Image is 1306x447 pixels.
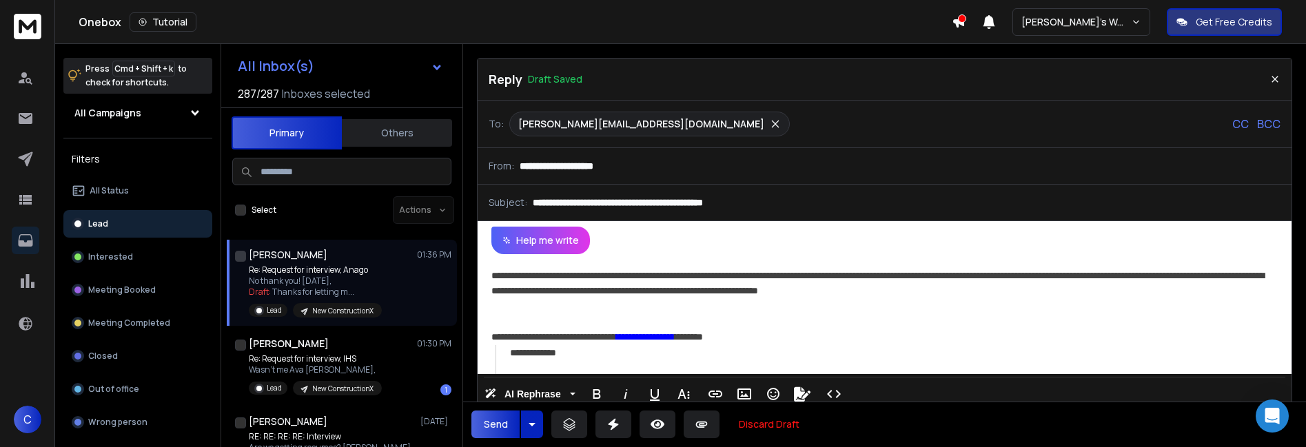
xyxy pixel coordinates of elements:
p: [PERSON_NAME]'s Workspace [1021,15,1131,29]
span: Cmd + Shift + k [112,61,175,76]
button: Discard Draft [728,410,810,438]
span: 287 / 287 [238,85,279,102]
p: Wasn't me Ava [PERSON_NAME], [249,364,382,375]
h3: Inboxes selected [282,85,370,102]
button: Code View [821,380,847,408]
p: RE: RE: RE: RE: Interview [249,431,411,442]
button: Italic (⌘I) [613,380,639,408]
button: Closed [63,342,212,370]
button: Lead [63,210,212,238]
h1: [PERSON_NAME] [249,337,329,351]
p: Lead [267,305,282,315]
button: Out of office [63,375,212,403]
p: [PERSON_NAME][EMAIL_ADDRESS][DOMAIN_NAME] [518,117,764,131]
span: Thanks for letting m ... [272,286,354,298]
p: To: [489,117,504,131]
span: Draft: [249,286,271,298]
p: Reply [489,70,522,89]
p: All Status [90,185,129,196]
button: Insert Link (⌘K) [702,380,728,408]
h1: [PERSON_NAME] [249,248,327,262]
h1: All Inbox(s) [238,59,314,73]
button: Insert Image (⌘P) [731,380,757,408]
p: 01:30 PM [417,338,451,349]
h1: All Campaigns [74,106,141,120]
p: Closed [88,351,118,362]
div: 1 [440,384,451,395]
p: Interested [88,251,133,262]
p: From: [489,159,514,173]
button: Interested [63,243,212,271]
div: Open Intercom Messenger [1256,399,1289,433]
p: CC [1232,116,1249,132]
p: New ConstructionX [312,384,374,394]
p: Lead [267,383,282,393]
button: Tutorial [130,12,196,32]
h1: [PERSON_NAME] [249,415,327,428]
button: Send [471,410,520,438]
button: Meeting Booked [63,276,212,304]
label: Select [252,205,276,216]
button: Meeting Completed [63,309,212,337]
p: Out of office [88,384,139,395]
p: Re: Request for interview, Anago [249,264,382,276]
p: Get Free Credits [1196,15,1272,29]
button: Emoticons [760,380,786,408]
button: Get Free Credits [1167,8,1282,36]
button: C [14,406,41,433]
button: Others [342,118,452,148]
button: All Inbox(s) [227,52,454,80]
p: Lead [88,218,108,229]
h3: Filters [63,149,212,169]
p: Meeting Completed [88,318,170,329]
p: Wrong person [88,417,147,428]
button: Wrong person [63,408,212,436]
p: [DATE] [420,416,451,427]
button: All Status [63,177,212,205]
p: BCC [1257,116,1281,132]
p: Re: Request for interview, IHS [249,353,382,364]
p: New ConstructionX [312,306,374,316]
button: AI Rephrase [482,380,578,408]
button: More Text [671,380,697,408]
button: Signature [789,380,815,408]
p: Subject: [489,196,527,209]
p: Draft Saved [528,72,582,86]
button: Help me write [491,227,590,254]
button: Underline (⌘U) [642,380,668,408]
button: Primary [232,116,342,149]
p: Meeting Booked [88,284,156,295]
p: Press to check for shortcuts. [85,62,187,90]
button: All Campaigns [63,99,212,127]
p: No thank you! [DATE], [249,276,382,287]
div: Onebox [79,12,952,32]
span: AI Rephrase [502,388,564,400]
p: 01:36 PM [417,249,451,260]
